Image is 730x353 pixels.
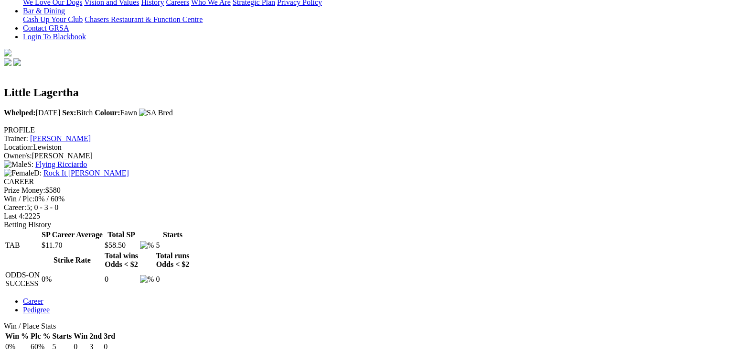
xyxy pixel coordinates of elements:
[95,109,120,117] b: Colour:
[4,160,33,168] span: S:
[4,177,719,186] div: CAREER
[5,342,29,352] td: 0%
[103,331,116,341] th: 3rd
[23,297,43,305] a: Career
[41,230,103,240] th: SP Career Average
[155,270,190,288] td: 0
[103,342,116,352] td: 0
[4,195,34,203] span: Win / Plc:
[140,241,154,250] img: %
[104,230,139,240] th: Total SP
[95,109,137,117] span: Fawn
[89,331,102,341] th: 2nd
[4,86,719,99] h2: Little Lagertha
[4,109,36,117] b: Whelped:
[62,109,93,117] span: Bitch
[85,15,203,23] a: Chasers Restaurant & Function Centre
[140,275,154,284] img: %
[4,109,60,117] span: [DATE]
[30,134,91,143] a: [PERSON_NAME]
[89,342,102,352] td: 3
[4,186,45,194] span: Prize Money:
[4,126,719,134] div: PROFILE
[4,212,25,220] span: Last 4:
[4,134,28,143] span: Trainer:
[4,169,42,177] span: D:
[155,251,190,269] th: Total runs Odds < $2
[139,109,173,117] img: SA Bred
[41,241,103,250] td: $11.70
[13,58,21,66] img: twitter.svg
[4,322,719,331] div: Win / Place Stats
[5,241,40,250] td: TAB
[155,230,190,240] th: Starts
[4,186,719,195] div: $580
[73,342,88,352] td: 0
[23,306,50,314] a: Pedigree
[5,331,29,341] th: Win %
[52,331,72,341] th: Starts
[41,270,103,288] td: 0%
[23,33,86,41] a: Login To Blackbook
[30,331,51,341] th: Plc %
[104,251,139,269] th: Total wins Odds < $2
[155,241,190,250] td: 5
[4,203,26,211] span: Career:
[23,7,65,15] a: Bar & Dining
[4,152,32,160] span: Owner/s:
[4,221,719,229] div: Betting History
[4,212,719,221] div: 2225
[4,152,719,160] div: [PERSON_NAME]
[4,143,33,151] span: Location:
[23,15,719,24] div: Bar & Dining
[62,109,76,117] b: Sex:
[5,270,40,288] td: ODDS-ON SUCCESS
[104,270,139,288] td: 0
[43,169,129,177] a: Rock It [PERSON_NAME]
[104,241,139,250] td: $58.50
[4,49,11,56] img: logo-grsa-white.png
[4,203,719,212] div: 5; 0 - 3 - 0
[23,15,83,23] a: Cash Up Your Club
[4,58,11,66] img: facebook.svg
[35,160,87,168] a: Flying Ricciardo
[4,160,27,169] img: Male
[4,169,34,177] img: Female
[41,251,103,269] th: Strike Rate
[52,342,72,352] td: 5
[4,195,719,203] div: 0% / 60%
[30,342,51,352] td: 60%
[73,331,88,341] th: Win
[4,143,719,152] div: Lewiston
[23,24,69,32] a: Contact GRSA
